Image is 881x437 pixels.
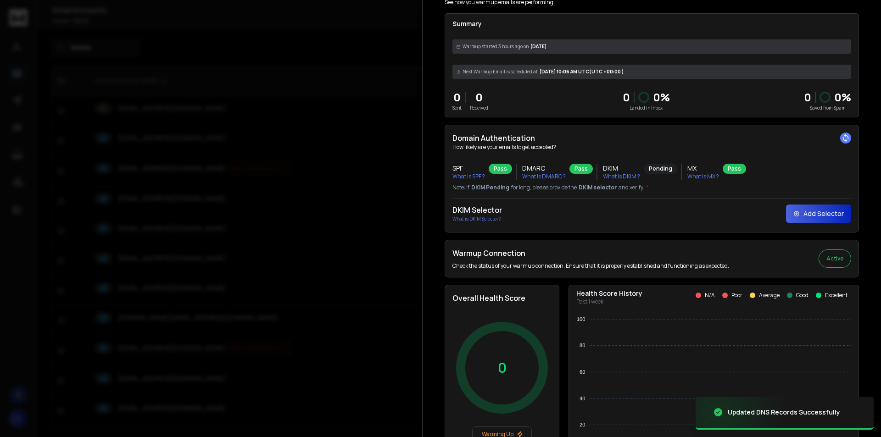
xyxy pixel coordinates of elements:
tspan: 40 [580,396,585,401]
p: Check the status of your warmup connection. Ensure that it is properly established and functionin... [452,262,729,270]
p: What is MX ? [687,173,719,180]
p: N/A [705,292,715,299]
h3: MX [687,164,719,173]
p: Summary [452,19,851,28]
tspan: 60 [580,369,585,375]
p: 0 [470,90,488,105]
p: What is DMARC ? [522,173,566,180]
p: What is DKIM ? [603,173,640,180]
h2: DKIM Selector [452,205,502,216]
p: What is DKIM Selector? [452,216,502,222]
p: Past 1 week [576,298,642,305]
h3: DKIM [603,164,640,173]
p: Received [470,105,488,111]
p: Excellent [825,292,848,299]
p: Poor [731,292,742,299]
p: Sent [452,105,462,111]
span: DKIM Pending [471,184,509,191]
tspan: 20 [580,422,585,427]
p: Saved from Spam [804,105,851,111]
p: 0 [498,360,507,376]
div: Pass [723,164,746,174]
p: 0 % [653,90,670,105]
h2: Overall Health Score [452,293,552,304]
span: Warmup started 3 hours ago on [463,43,529,50]
h2: Domain Authentication [452,133,851,144]
h3: SPF [452,164,485,173]
div: [DATE] 10:06 AM UTC (UTC +00:00 ) [452,65,851,79]
p: Good [796,292,809,299]
p: Landed in Inbox [623,105,670,111]
button: Active [819,249,851,268]
p: How likely are your emails to get accepted? [452,144,851,151]
strong: 0 [804,89,811,105]
p: Health Score History [576,289,642,298]
p: 0 [452,90,462,105]
div: Pass [569,164,593,174]
p: Average [759,292,780,299]
p: Note: If for long, please provide the and verify. [452,184,851,191]
h2: Warmup Connection [452,248,729,259]
h3: DMARC [522,164,566,173]
button: Add Selector [786,205,851,223]
p: 0 [623,90,630,105]
div: Pass [489,164,512,174]
p: 0 % [834,90,851,105]
div: Pending [644,164,677,174]
div: Updated DNS Records Successfully [728,408,840,417]
span: DKIM selector [579,184,617,191]
p: What is SPF ? [452,173,485,180]
tspan: 80 [580,343,585,348]
div: [DATE] [452,39,851,54]
tspan: 100 [577,316,585,322]
span: Next Warmup Email is scheduled at [463,68,538,75]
